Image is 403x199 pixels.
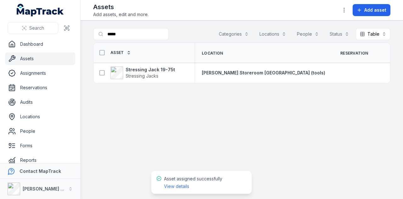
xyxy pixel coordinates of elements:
a: [PERSON_NAME] Storeroom [GEOGRAPHIC_DATA] (tools) [202,70,325,76]
button: Add asset [353,4,390,16]
button: Locations [255,28,290,40]
a: Locations [5,110,75,123]
span: Stressing Jacks [126,73,158,79]
a: MapTrack [17,4,64,16]
button: Status [326,28,353,40]
span: Location [202,51,223,56]
span: Search [29,25,44,31]
strong: [PERSON_NAME] Group [23,186,74,191]
button: Categories [215,28,253,40]
a: Reservations [5,81,75,94]
a: Audits [5,96,75,108]
a: Assets [5,52,75,65]
button: People [293,28,323,40]
span: Add assets, edit and more. [93,11,149,18]
a: Assignments [5,67,75,79]
strong: Stressing Jack 19-75t [126,67,175,73]
button: Search [8,22,58,34]
a: Asset [111,50,131,55]
span: Add asset [364,7,386,13]
strong: Contact MapTrack [20,168,61,174]
a: View details [164,183,189,190]
a: Stressing Jack 19-75tStressing Jacks [111,67,175,79]
a: People [5,125,75,138]
span: Asset [111,50,124,55]
a: Forms [5,139,75,152]
a: Dashboard [5,38,75,50]
span: Reservation [340,51,368,56]
a: Reports [5,154,75,167]
h2: Assets [93,3,149,11]
button: Table [356,28,390,40]
span: [PERSON_NAME] Storeroom [GEOGRAPHIC_DATA] (tools) [202,70,325,75]
span: Asset assigned successfully [164,176,222,189]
